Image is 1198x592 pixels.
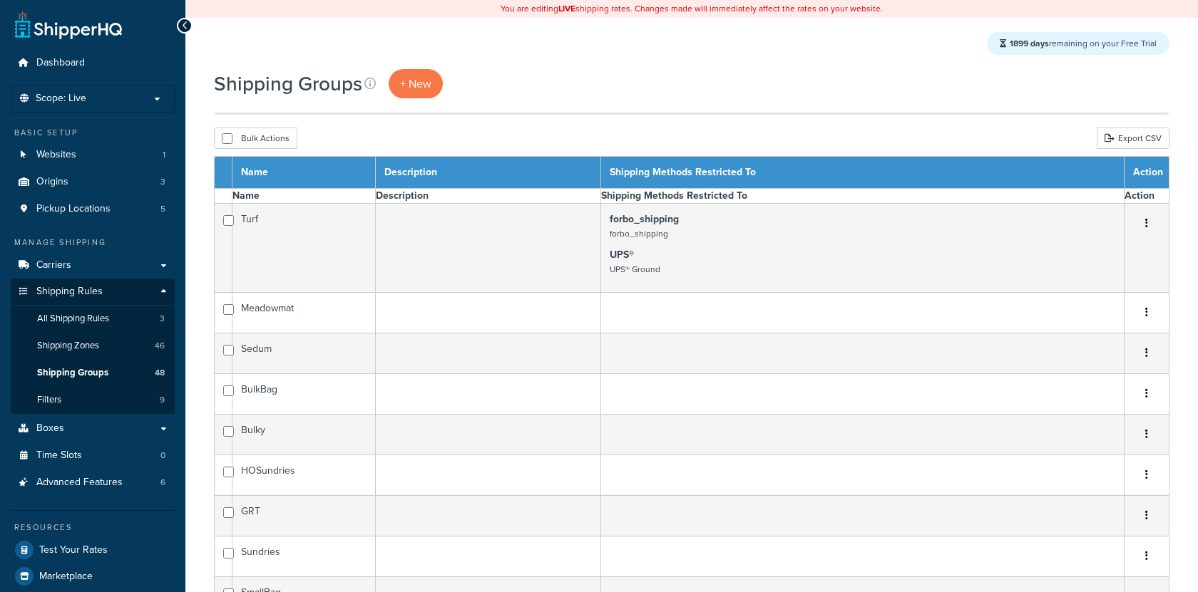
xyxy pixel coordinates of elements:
[232,455,376,496] td: HOSundries
[232,374,376,415] td: BulkBag
[232,204,376,293] td: Turf
[11,442,175,469] a: Time Slots 0
[11,469,175,496] li: Advanced Features
[11,333,175,359] a: Shipping Zones 46
[232,293,376,333] td: Meadowmat
[1097,128,1169,149] a: Export CSV
[214,128,297,149] button: Bulk Actions
[36,259,71,271] span: Carriers
[600,189,1124,204] th: Shipping Methods Restricted To
[36,286,103,298] span: Shipping Rules
[11,469,175,496] a: Advanced Features 6
[11,387,175,413] li: Filters
[11,50,175,76] a: Dashboard
[155,367,165,379] span: 48
[11,360,175,386] a: Shipping Groups 48
[11,252,175,279] a: Carriers
[610,263,660,276] small: UPS® Ground
[214,70,362,98] h1: Shipping Groups
[160,450,165,462] span: 0
[232,415,376,455] td: Bulky
[36,203,111,215] span: Pickup Locations
[160,203,165,215] span: 5
[610,227,668,240] small: forbo_shipping
[400,76,431,92] span: + New
[376,189,601,204] th: Description
[37,394,61,406] span: Filters
[11,306,175,332] a: All Shipping Rules 3
[11,169,175,195] li: Origins
[11,537,175,563] a: Test Your Rates
[37,340,99,352] span: Shipping Zones
[11,387,175,413] a: Filters 9
[232,333,376,374] td: Sedum
[11,442,175,469] li: Time Slots
[11,142,175,168] li: Websites
[1010,37,1049,50] strong: 1899 days
[1125,157,1169,189] th: Action
[1125,189,1169,204] th: Action
[11,142,175,168] a: Websites 1
[36,422,64,435] span: Boxes
[11,415,175,442] a: Boxes
[36,477,123,489] span: Advanced Features
[11,196,175,222] li: Pickup Locations
[37,313,109,325] span: All Shipping Rules
[376,157,601,189] th: Description
[160,313,165,325] span: 3
[163,149,165,161] span: 1
[11,521,175,534] div: Resources
[37,367,108,379] span: Shipping Groups
[36,57,85,69] span: Dashboard
[610,212,679,227] strong: forbo_shipping
[11,360,175,386] li: Shipping Groups
[160,394,165,406] span: 9
[160,477,165,489] span: 6
[610,247,634,262] strong: UPS®
[232,157,376,189] th: Name
[232,189,376,204] th: Name
[389,69,443,98] a: + New
[11,564,175,589] a: Marketplace
[11,237,175,249] div: Manage Shipping
[11,306,175,332] li: All Shipping Rules
[39,571,93,583] span: Marketplace
[11,279,175,305] a: Shipping Rules
[600,157,1124,189] th: Shipping Methods Restricted To
[11,333,175,359] li: Shipping Zones
[36,450,82,462] span: Time Slots
[160,176,165,188] span: 3
[11,196,175,222] a: Pickup Locations 5
[155,340,165,352] span: 46
[15,11,122,39] a: ShipperHQ Home
[987,32,1169,55] div: remaining on your Free Trial
[232,536,376,577] td: Sundries
[36,176,68,188] span: Origins
[558,2,575,15] b: LIVE
[232,496,376,536] td: GRT
[36,93,86,105] span: Scope: Live
[11,279,175,414] li: Shipping Rules
[11,127,175,139] div: Basic Setup
[11,169,175,195] a: Origins 3
[39,544,108,556] span: Test Your Rates
[36,149,76,161] span: Websites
